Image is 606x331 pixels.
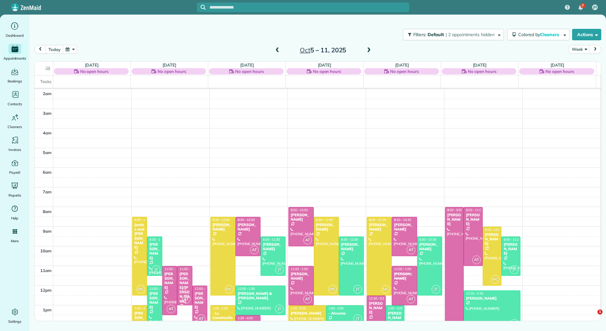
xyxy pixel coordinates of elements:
[195,287,212,291] span: 12:00 - 2:00
[407,246,415,254] span: AT
[164,272,176,290] div: [PERSON_NAME]
[510,319,519,328] span: JT
[574,1,587,15] div: 7 unread notifications
[394,223,415,232] div: [PERSON_NAME]
[3,89,27,107] a: Contacts
[447,208,462,212] span: 8:00 - 3:00
[369,223,390,232] div: [PERSON_NAME]
[43,130,52,135] span: 4am
[473,62,487,68] a: [DATE]
[353,315,362,323] span: JT
[3,44,27,62] a: Appointments
[369,218,386,222] span: 8:30 - 12:30
[432,285,440,294] span: JT
[3,112,27,130] a: Cleaners
[8,101,22,107] span: Contacts
[9,146,21,153] span: Invoices
[395,62,409,68] a: [DATE]
[149,237,166,242] span: 9:30 - 11:30
[250,246,259,254] span: AT
[40,268,52,273] span: 11am
[137,285,145,294] span: MC
[3,158,27,176] a: Payroll
[545,68,574,75] span: No open hours
[40,248,52,253] span: 10am
[275,265,284,274] span: JT
[394,272,415,281] div: [PERSON_NAME]
[179,267,197,271] span: 11:00 - 1:00
[134,223,145,250] div: Jordan and [PERSON_NAME]
[43,170,52,175] span: 6am
[291,208,308,212] span: 8:00 - 10:00
[80,68,109,75] span: No open hours
[388,311,403,325] div: [PERSON_NAME]
[589,45,601,54] button: next
[3,135,27,153] a: Invoices
[407,295,415,303] span: AT
[11,238,19,244] span: More
[43,209,52,214] span: 8am
[225,285,234,294] span: MC
[313,68,341,75] span: No open hours
[149,287,166,291] span: 12:00 - 3:00
[540,32,560,37] span: Cleaners
[341,242,362,251] div: [PERSON_NAME]
[8,78,22,84] span: Bookings
[413,32,427,37] span: Filters:
[419,242,440,251] div: [PERSON_NAME]
[3,181,27,198] a: Reports
[569,45,590,54] button: Week
[8,124,22,130] span: Cleaners
[504,237,521,242] span: 9:30 - 11:30
[369,301,384,315] div: [PERSON_NAME]
[466,296,518,301] div: [PERSON_NAME]
[584,309,600,325] iframe: Intercom live chat
[235,68,264,75] span: No open hours
[6,32,24,39] span: Dashboard
[593,5,597,10] span: JH
[8,318,22,325] span: Settings
[3,21,27,39] a: Dashboard
[85,62,99,68] a: [DATE]
[9,169,21,176] span: Payroll
[428,32,444,37] span: Default
[43,189,52,194] span: 7am
[381,285,390,294] span: MC
[283,47,363,54] h2: 5 – 11, 2025
[291,306,306,310] span: 1:00 - 5:00
[134,306,150,310] span: 1:00 - 4:00
[390,68,419,75] span: No open hours
[149,291,160,310] div: [PERSON_NAME]
[46,45,63,54] button: today
[303,236,312,244] span: AT
[551,62,564,68] a: [DATE]
[503,242,518,256] div: [PERSON_NAME]
[238,287,255,291] span: 12:00 - 1:30
[43,229,52,234] span: 9am
[518,32,561,37] span: Colored by
[3,204,27,221] a: Help
[149,242,160,261] div: [PERSON_NAME]
[9,192,21,198] span: Reports
[328,285,337,294] span: MC
[238,316,253,320] span: 1:30 - 4:00
[400,29,504,40] a: Filters: Default | 2 appointments hidden
[238,218,255,222] span: 8:30 - 10:30
[237,291,284,301] div: [PERSON_NAME] & [PERSON_NAME]
[300,46,310,54] span: Oct
[468,68,496,75] span: No open hours
[472,256,481,264] span: AT
[316,218,333,222] span: 8:30 - 12:30
[163,62,176,68] a: [DATE]
[212,311,234,325] div: - Lc Construction
[40,288,52,293] span: 12pm
[290,311,324,315] div: [PERSON_NAME]
[597,309,603,315] span: 1
[152,265,160,274] span: JT
[43,111,52,116] span: 3am
[510,265,519,274] span: JT
[290,272,312,281] div: [PERSON_NAME]
[3,307,27,325] a: Settings
[582,3,584,8] span: 7
[316,223,337,232] div: [PERSON_NAME]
